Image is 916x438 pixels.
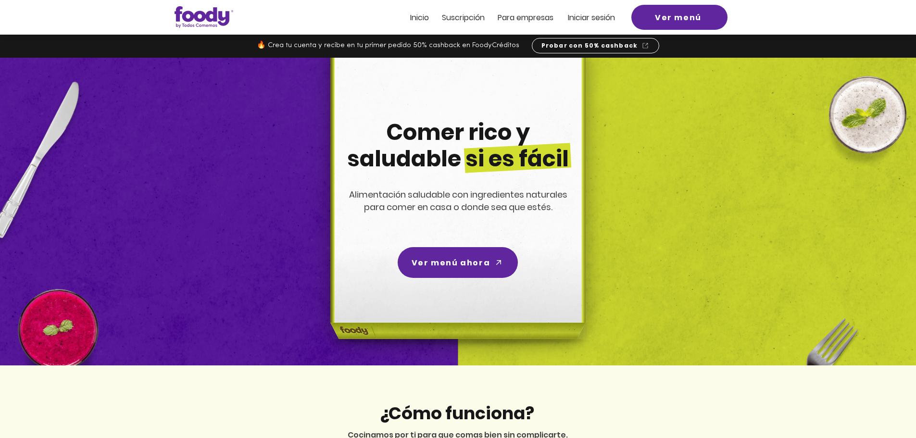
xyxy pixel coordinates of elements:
[175,6,233,28] img: Logo_Foody V2.0.0 (3).png
[412,257,490,269] span: Ver menú ahora
[379,401,534,425] span: ¿Cómo funciona?
[507,12,553,23] span: ra empresas
[498,13,553,22] a: Para empresas
[541,41,638,50] span: Probar con 50% cashback
[257,42,519,49] span: 🔥 Crea tu cuenta y recibe en tu primer pedido 50% cashback en FoodyCréditos
[303,58,609,365] img: headline-center-compress.png
[442,13,485,22] a: Suscripción
[442,12,485,23] span: Suscripción
[347,117,569,174] span: Comer rico y saludable si es fácil
[568,13,615,22] a: Iniciar sesión
[349,188,567,213] span: Alimentación saludable con ingredientes naturales para comer en casa o donde sea que estés.
[498,12,507,23] span: Pa
[532,38,659,53] a: Probar con 50% cashback
[568,12,615,23] span: Iniciar sesión
[410,12,429,23] span: Inicio
[631,5,728,30] a: Ver menú
[398,247,518,278] a: Ver menú ahora
[860,382,906,428] iframe: Messagebird Livechat Widget
[410,13,429,22] a: Inicio
[655,12,702,24] span: Ver menú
